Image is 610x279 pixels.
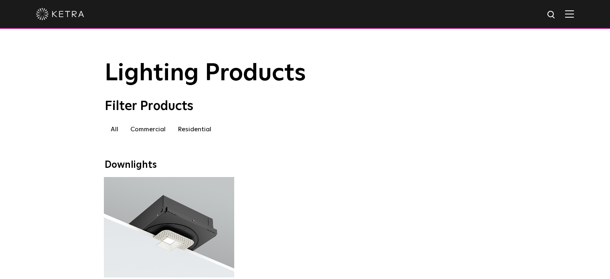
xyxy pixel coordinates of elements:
div: Downlights [105,159,506,171]
img: search icon [547,10,557,20]
img: ketra-logo-2019-white [36,8,84,20]
span: Lighting Products [105,61,306,86]
label: All [105,122,124,136]
label: Residential [172,122,217,136]
div: Filter Products [105,99,506,114]
label: Commercial [124,122,172,136]
img: Hamburger%20Nav.svg [565,10,574,18]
